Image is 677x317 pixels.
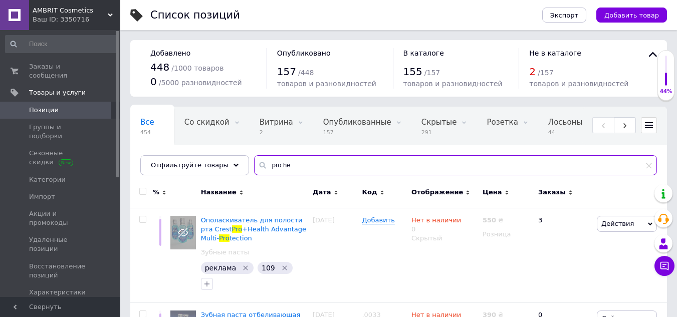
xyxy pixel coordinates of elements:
[260,118,293,127] span: Витрина
[403,80,503,88] span: товаров и разновидностей
[219,234,230,242] span: Pro
[140,156,199,165] span: Гели для душа
[310,208,360,303] div: [DATE]
[538,69,553,77] span: / 157
[596,8,667,23] button: Добавить товар
[159,79,242,87] span: / 5000 разновидностей
[205,264,237,272] span: реклама
[529,49,581,57] span: Не в каталоге
[184,118,230,127] span: Со скидкой
[538,107,672,145] div: Лосьоны и крема для тела, Опубликованные
[254,155,657,175] input: Поиск по названию позиции, артикулу и поисковым запросам
[421,118,457,127] span: Скрытые
[411,216,461,234] div: 0
[411,216,461,227] span: Нет в наличии
[150,76,157,88] span: 0
[29,149,93,167] span: Сезонные скидки
[411,188,463,197] span: Отображение
[277,66,296,78] span: 157
[323,129,391,136] span: 157
[201,216,303,233] span: Ополаскиватель для полости рта Crest
[483,188,502,197] span: Цена
[421,129,457,136] span: 291
[277,80,376,88] span: товаров и разновидностей
[313,188,331,197] span: Дата
[150,10,240,21] div: Список позиций
[658,88,674,95] div: 44%
[29,62,93,80] span: Заказы и сообщения
[601,220,634,227] span: Действия
[29,235,93,253] span: Удаленные позиции
[529,66,536,78] span: 2
[33,6,108,15] span: AMBRIT Cosmetics
[29,192,55,201] span: Импорт
[29,175,66,184] span: Категории
[260,129,293,136] span: 2
[201,216,306,242] a: Ополаскиватель для полости рта CrestPro+Health Advantage Multi-Protection
[201,225,306,242] span: +Health Advantage Multi-
[483,230,530,239] div: Розница
[424,69,440,77] span: / 157
[29,123,93,141] span: Группы и подборки
[548,118,652,127] span: Лосьоны и крема для те...
[29,88,86,97] span: Товары и услуги
[487,118,518,127] span: Розетка
[201,188,237,197] span: Название
[29,106,59,115] span: Позиции
[532,208,594,303] div: 3
[29,288,86,297] span: Характеристики
[604,12,659,19] span: Добавить товар
[151,161,229,169] span: Отфильтруйте товары
[153,188,159,197] span: %
[150,61,169,73] span: 448
[33,15,120,24] div: Ваш ID: 3350716
[5,35,118,53] input: Поиск
[403,66,422,78] span: 155
[323,118,391,127] span: Опубликованные
[411,234,478,243] div: Скрытый
[483,216,496,224] b: 550
[362,216,394,224] span: Добавить
[362,188,377,197] span: Код
[201,248,249,257] a: Зубные пасты
[171,64,223,72] span: / 1000 товаров
[654,256,674,276] button: Чат с покупателем
[298,69,314,77] span: / 448
[548,129,652,136] span: 44
[140,129,154,136] span: 454
[277,49,331,57] span: Опубликовано
[529,80,628,88] span: товаров и разновидностей
[483,216,503,225] div: ₴
[29,209,93,227] span: Акции и промокоды
[242,264,250,272] svg: Удалить метку
[170,216,196,250] img: Ополаскиватель для полости рта Crest Pro+Health Advantage Multi-Protection
[232,225,243,233] span: Pro
[550,12,578,19] span: Экспорт
[29,262,93,280] span: Восстановление позиций
[281,264,289,272] svg: Удалить метку
[403,49,444,57] span: В каталоге
[538,188,566,197] span: Заказы
[230,234,252,242] span: tection
[262,264,275,272] span: 109
[150,49,190,57] span: Добавлено
[542,8,586,23] button: Экспорт
[140,118,154,127] span: Все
